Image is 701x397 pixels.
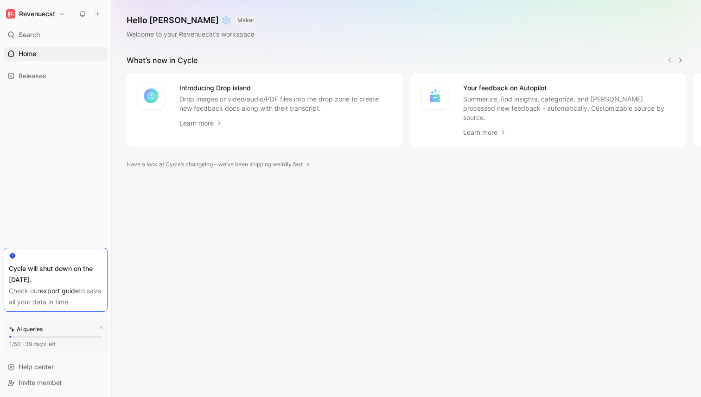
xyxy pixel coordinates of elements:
[127,15,257,26] h1: Hello [PERSON_NAME] ❄️
[4,360,108,374] div: Help center
[4,7,67,20] button: RevenuecatRevenuecat
[40,287,79,295] a: export guide
[463,95,676,122] p: Summarize, find insights, categorize, and [PERSON_NAME] processed new feedback - automatically. C...
[6,9,15,19] img: Revenuecat
[19,29,40,40] span: Search
[9,285,102,308] div: Check our to save all your data in time.
[4,69,108,83] a: Releases
[179,82,392,94] h4: Introducing Drop island
[235,16,257,25] button: MAKER
[4,28,108,42] div: Search
[9,263,102,285] div: Cycle will shut down on the [DATE].
[127,29,257,40] div: Welcome to your Revenuecat’s workspace
[179,118,223,129] a: Learn more
[4,47,108,61] a: Home
[4,376,108,390] div: Invite member
[19,363,54,371] span: Help center
[19,10,55,18] h1: Revenuecat
[9,325,43,334] div: AI queries
[19,71,46,81] span: Releases
[19,49,36,58] span: Home
[9,340,56,349] div: 1/50 · 39 days left
[127,160,310,169] a: Have a look at Cycle’s changelog – we’ve been shipping weirdly fast
[19,378,62,386] span: Invite member
[463,127,507,138] a: Learn more
[127,55,198,66] h2: What’s new in Cycle
[179,95,392,113] p: Drop images or video/audio/PDF files into the drop zone to create new feedback docs along with th...
[463,82,676,94] h4: Your feedback on Autopilot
